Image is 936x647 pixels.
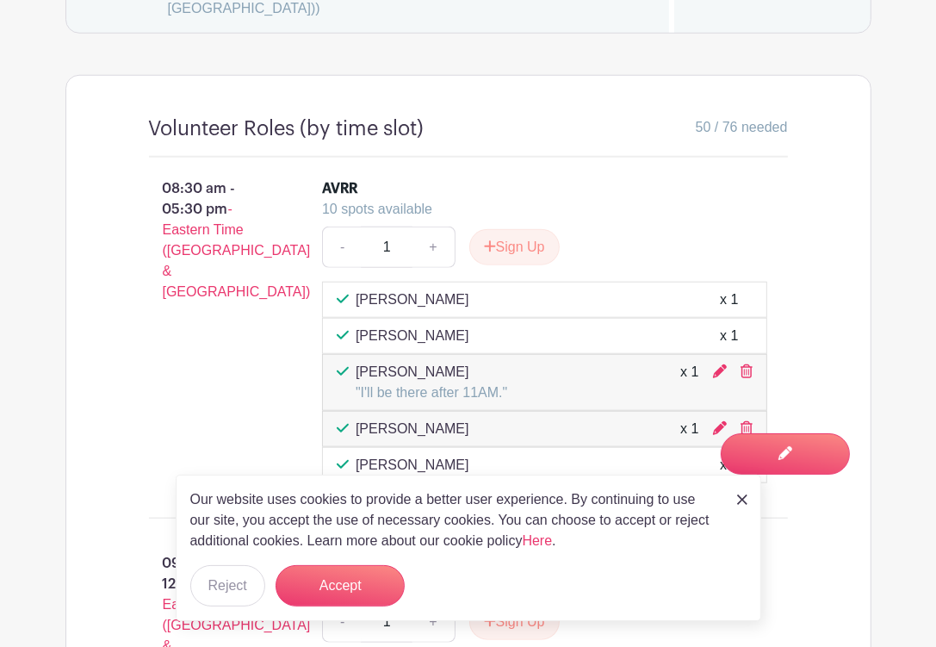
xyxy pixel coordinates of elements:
a: + [412,227,455,268]
button: Accept [276,565,405,607]
div: x 1 [680,362,698,403]
h4: Volunteer Roles (by time slot) [149,117,425,141]
a: - [322,227,362,268]
img: close_button-5f87c8562297e5c2d7936805f587ecaba9071eb48480494691a3f1689db116b3.svg [737,495,747,505]
p: Our website uses cookies to provide a better user experience. By continuing to use our site, you ... [190,489,719,551]
button: Reject [190,565,265,607]
button: Sign Up [469,604,560,640]
a: - [322,601,362,643]
p: "I'll be there after 11AM." [356,383,507,403]
div: x 1 [720,289,738,310]
p: [PERSON_NAME] [356,289,469,310]
div: AVRR [322,178,357,199]
p: 08:30 am - 05:30 pm [121,171,295,309]
p: [PERSON_NAME] [356,362,507,383]
div: x 1 [720,326,738,346]
span: 50 / 76 needed [696,117,788,138]
a: + [412,601,455,643]
div: x 1 [680,419,698,439]
p: [PERSON_NAME] [356,326,469,346]
p: [PERSON_NAME] [356,419,469,439]
span: - Eastern Time ([GEOGRAPHIC_DATA] & [GEOGRAPHIC_DATA]) [163,202,311,299]
a: Here [523,533,553,548]
p: [PERSON_NAME] [356,455,469,476]
button: Sign Up [469,229,560,265]
div: 10 spots available [322,199,753,220]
